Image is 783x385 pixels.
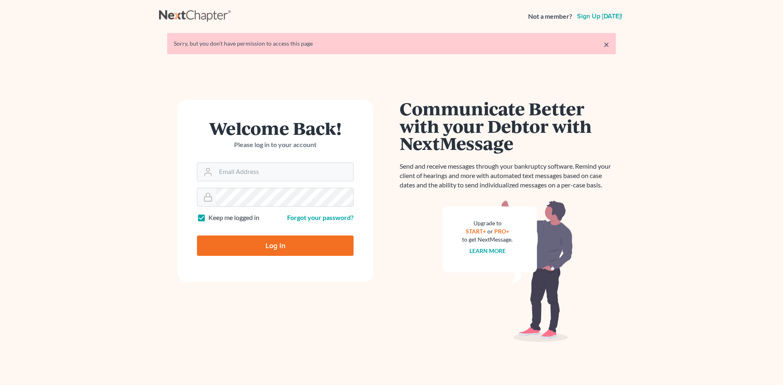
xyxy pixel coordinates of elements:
h1: Welcome Back! [197,119,354,137]
a: PRO+ [494,228,509,235]
label: Keep me logged in [208,213,259,222]
strong: Not a member? [528,12,572,21]
img: nextmessage_bg-59042aed3d76b12b5cd301f8e5b87938c9018125f34e5fa2b7a6b67550977c72.svg [442,200,573,342]
h1: Communicate Better with your Debtor with NextMessage [400,100,616,152]
p: Send and receive messages through your bankruptcy software. Remind your client of hearings and mo... [400,162,616,190]
p: Please log in to your account [197,140,354,150]
input: Email Address [216,163,353,181]
a: Learn more [469,247,506,254]
div: Upgrade to [462,219,513,227]
a: Sign up [DATE]! [575,13,624,20]
a: × [604,40,609,49]
div: to get NextMessage. [462,235,513,244]
a: START+ [466,228,486,235]
div: Sorry, but you don't have permission to access this page [174,40,609,48]
a: Forgot your password? [287,213,354,221]
input: Log In [197,235,354,256]
span: or [487,228,493,235]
